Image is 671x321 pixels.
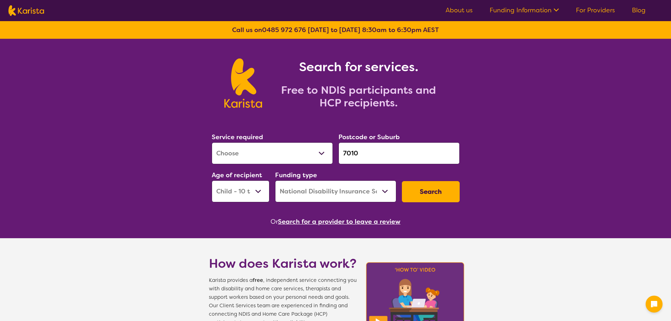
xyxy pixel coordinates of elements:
b: free [253,277,263,284]
label: Funding type [275,171,317,179]
a: 0485 972 676 [262,26,306,34]
a: About us [446,6,473,14]
h2: Free to NDIS participants and HCP recipients. [271,84,447,109]
b: Call us on [DATE] to [DATE] 8:30am to 6:30pm AEST [232,26,439,34]
label: Age of recipient [212,171,262,179]
span: Or [271,216,278,227]
input: Type [338,142,460,164]
img: Karista logo [224,58,262,108]
h1: How does Karista work? [209,255,357,272]
a: Funding Information [490,6,559,14]
a: For Providers [576,6,615,14]
h1: Search for services. [271,58,447,75]
button: Search for a provider to leave a review [278,216,400,227]
img: Karista logo [8,5,44,16]
a: Blog [632,6,646,14]
button: Search [402,181,460,202]
label: Postcode or Suburb [338,133,400,141]
label: Service required [212,133,263,141]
